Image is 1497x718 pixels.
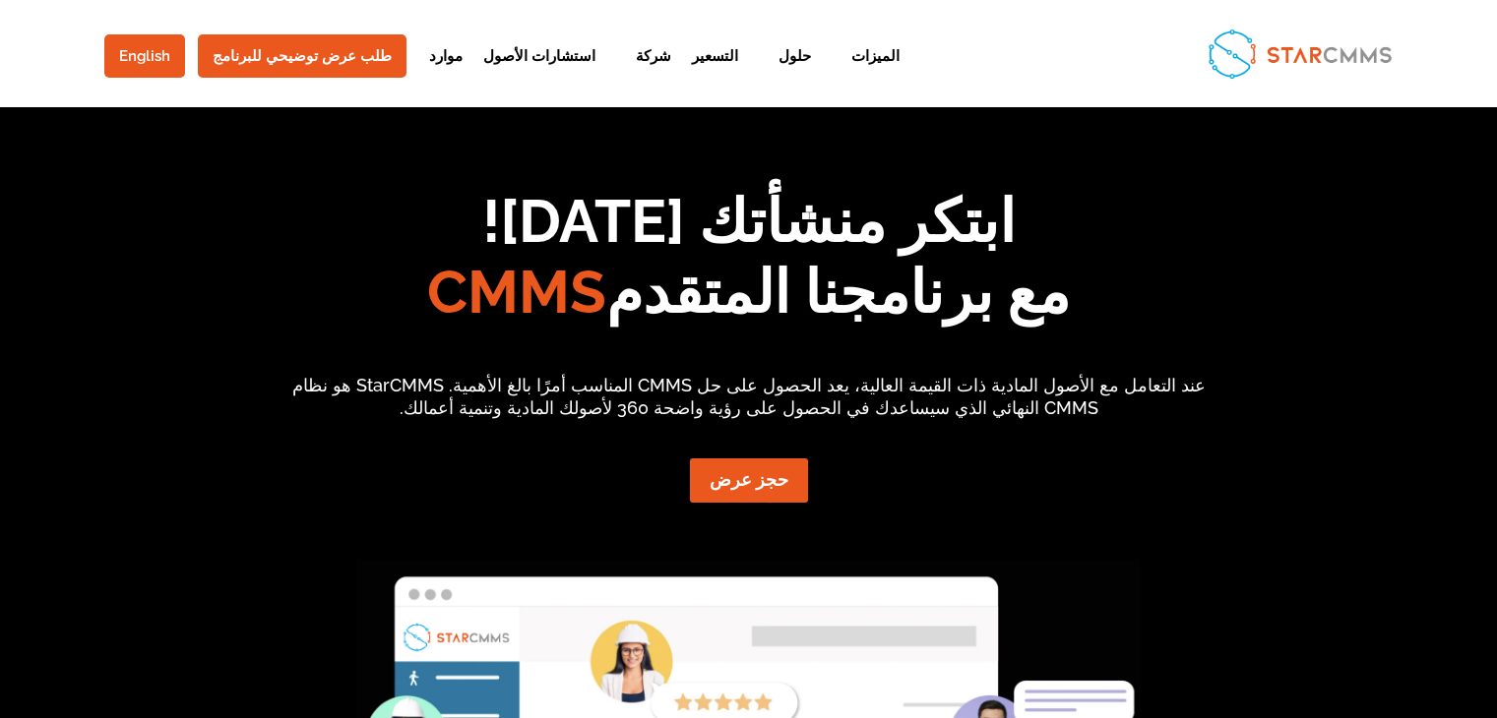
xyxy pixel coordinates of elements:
[759,49,811,97] a: حلول
[692,49,738,97] a: التسعير
[95,186,1403,337] h1: ابتكر منشأتك [DATE]! مع برنامجنا المتقدم
[483,49,595,97] a: استشارات الأصول
[104,34,185,78] a: English
[291,374,1207,421] p: عند التعامل مع الأصول المادية ذات القيمة العالية، يعد الحصول على حل CMMS المناسب أمرًا بالغ الأهم...
[832,49,900,97] a: الميزات
[690,458,808,503] a: حجز عرض
[198,34,406,78] a: طلب عرض توضيحي للبرنامج
[409,49,463,97] a: موارد
[616,49,671,97] a: شركة
[1200,21,1400,86] img: StarCMMS
[427,258,606,327] span: CMMS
